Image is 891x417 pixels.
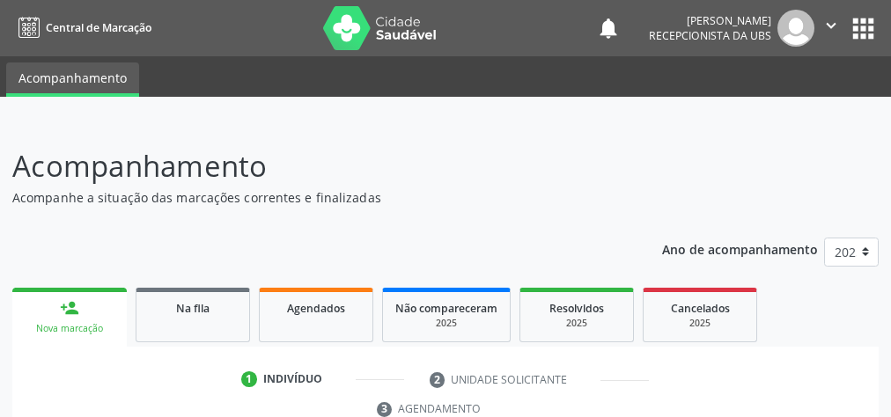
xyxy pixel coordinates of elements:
span: Cancelados [671,301,730,316]
div: [PERSON_NAME] [649,13,771,28]
div: Indivíduo [263,371,322,387]
span: Agendados [287,301,345,316]
img: img [777,10,814,47]
p: Ano de acompanhamento [662,238,818,260]
span: Recepcionista da UBS [649,28,771,43]
span: Central de Marcação [46,20,151,35]
a: Acompanhamento [6,62,139,97]
div: 2025 [395,317,497,330]
div: 1 [241,371,257,387]
button: notifications [596,16,621,40]
div: person_add [60,298,79,318]
span: Não compareceram [395,301,497,316]
p: Acompanhe a situação das marcações correntes e finalizadas [12,188,619,207]
a: Central de Marcação [12,13,151,42]
span: Resolvidos [549,301,604,316]
p: Acompanhamento [12,144,619,188]
button:  [814,10,848,47]
button: apps [848,13,879,44]
div: 2025 [533,317,621,330]
span: Na fila [176,301,210,316]
div: 2025 [656,317,744,330]
div: Nova marcação [25,322,114,335]
i:  [821,16,841,35]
